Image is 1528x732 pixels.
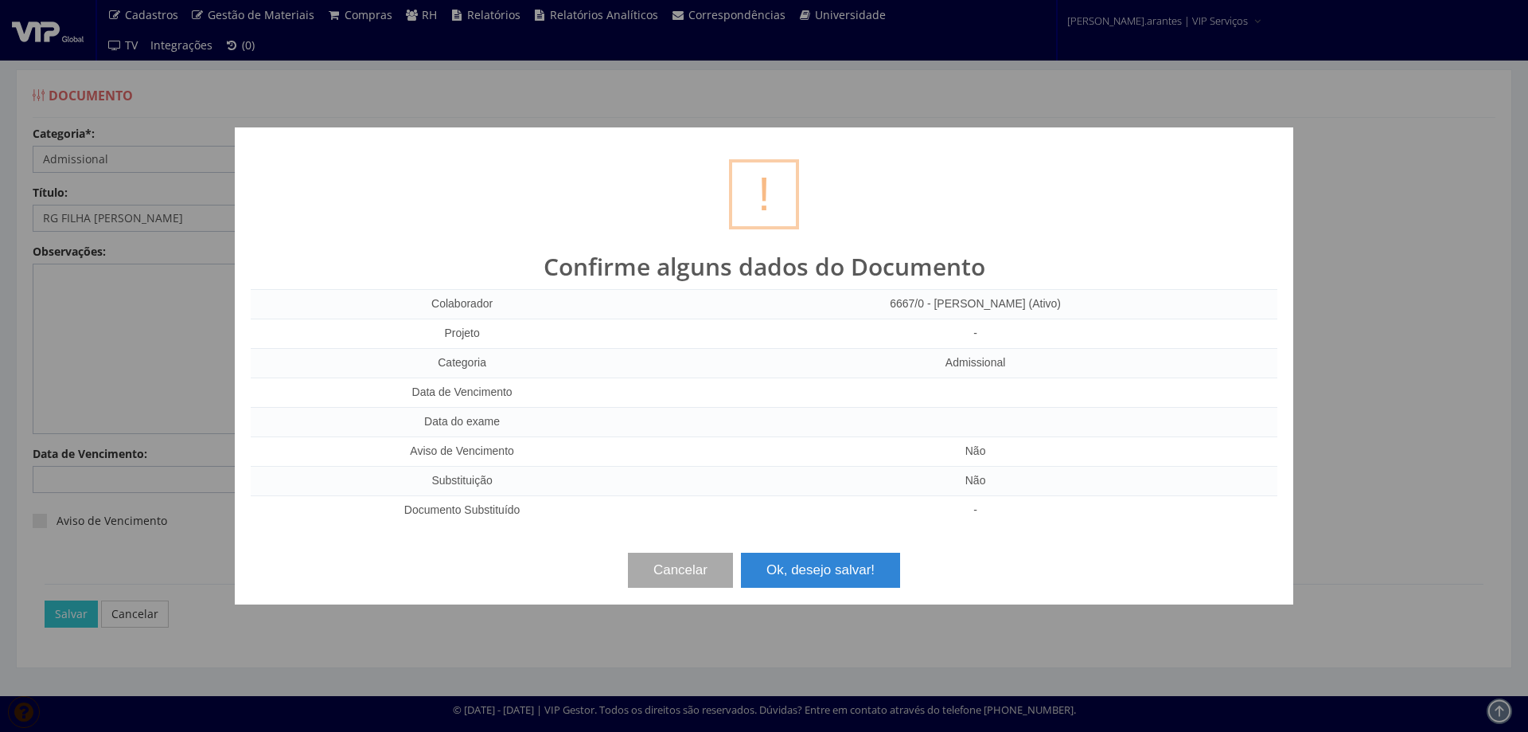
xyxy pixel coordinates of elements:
td: Substituição [251,466,673,495]
td: - [673,495,1277,524]
td: Data do exame [251,407,673,436]
button: Ok, desejo salvar! [741,553,900,588]
td: Categoria [251,348,673,378]
td: 6667/0 - [PERSON_NAME] (Ativo) [673,290,1277,319]
button: Cancelar [628,553,733,588]
td: Aviso de Vencimento [251,436,673,466]
td: Documento Substituído [251,495,673,524]
td: Projeto [251,319,673,348]
h2: Confirme alguns dados do Documento [251,253,1277,280]
td: Admissional [673,348,1277,378]
div: ! [729,159,799,229]
td: Data de Vencimento [251,378,673,407]
td: Não [673,436,1277,466]
td: - [673,319,1277,348]
td: Colaborador [251,290,673,319]
td: Não [673,466,1277,495]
